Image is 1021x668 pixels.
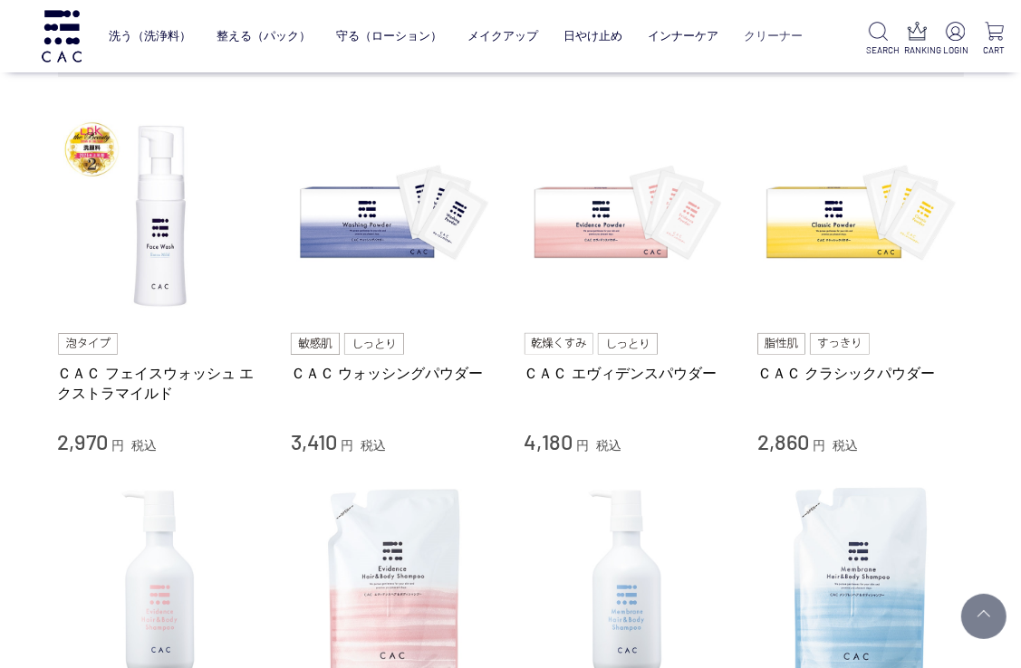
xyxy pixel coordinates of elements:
[109,16,191,57] a: 洗う（洗浄料）
[982,43,1007,57] p: CART
[833,438,858,453] span: 税込
[341,438,353,453] span: 円
[648,16,718,57] a: インナーケア
[291,364,497,383] a: ＣＡＣ ウォッシングパウダー
[58,333,118,355] img: 泡タイプ
[982,22,1007,57] a: CART
[291,113,497,320] img: ＣＡＣ ウォッシングパウダー
[39,10,84,62] img: logo
[757,364,964,383] a: ＣＡＣ クラシックパウダー
[563,16,622,57] a: 日やけ止め
[598,333,658,355] img: しっとり
[111,438,124,453] span: 円
[757,333,805,355] img: 脂性肌
[467,16,538,57] a: メイクアップ
[525,428,573,454] span: 4,180
[291,333,340,355] img: 敏感肌
[943,22,968,57] a: LOGIN
[217,16,311,57] a: 整える（パック）
[58,428,109,454] span: 2,970
[905,22,929,57] a: RANKING
[866,43,891,57] p: SEARCH
[813,438,825,453] span: 円
[361,438,386,453] span: 税込
[810,333,870,355] img: すっきり
[131,438,157,453] span: 税込
[58,364,265,403] a: ＣＡＣ フェイスウォッシュ エクストラマイルド
[905,43,929,57] p: RANKING
[525,364,731,383] a: ＣＡＣ エヴィデンスパウダー
[344,333,404,355] img: しっとり
[744,16,803,57] a: クリーナー
[525,113,731,320] img: ＣＡＣ エヴィデンスパウダー
[576,438,589,453] span: 円
[336,16,442,57] a: 守る（ローション）
[866,22,891,57] a: SEARCH
[291,428,337,454] span: 3,410
[757,113,964,320] img: ＣＡＣ クラシックパウダー
[757,428,809,454] span: 2,860
[58,113,265,320] img: ＣＡＣ フェイスウォッシュ エクストラマイルド
[525,333,594,355] img: 乾燥くすみ
[943,43,968,57] p: LOGIN
[596,438,621,453] span: 税込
